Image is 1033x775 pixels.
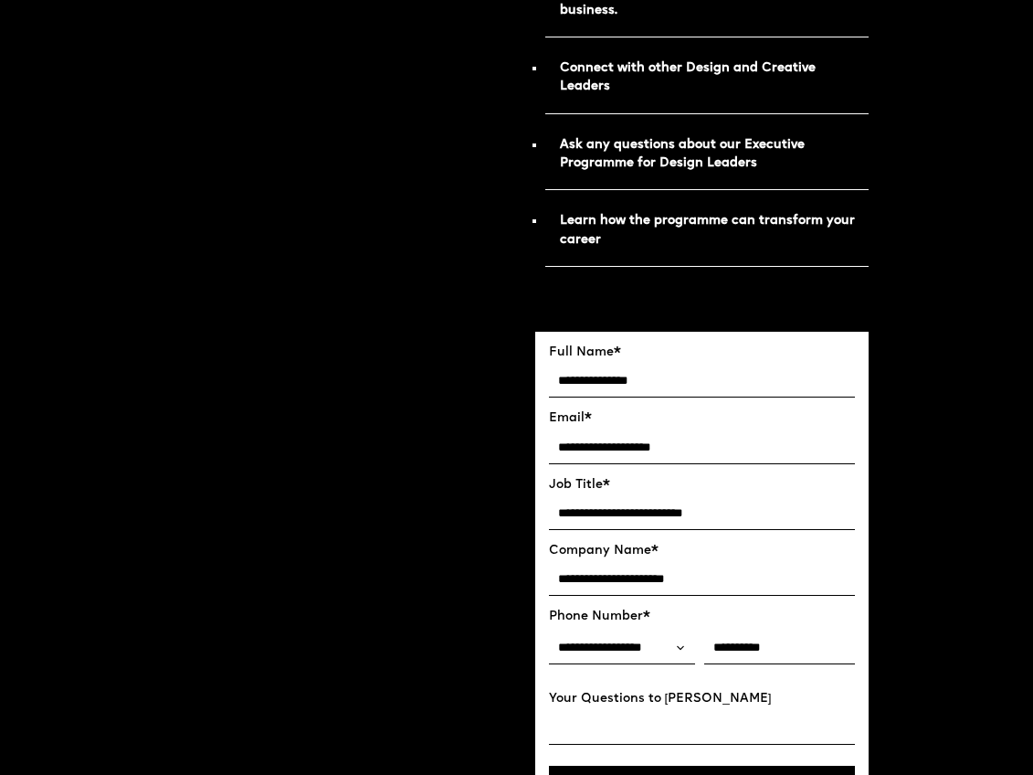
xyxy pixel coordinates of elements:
[560,62,816,92] strong: Connect with other Design and Creative Leaders
[560,139,805,169] strong: Ask any questions about our Executive Programme for Design Leaders
[549,610,856,624] label: Phone Number
[549,411,856,426] label: Email
[549,544,856,558] label: Company Name
[560,215,855,245] strong: Learn how the programme can transform your career
[549,478,856,493] label: Job Title
[549,345,856,360] label: Full Name
[549,692,856,706] label: Your Questions to [PERSON_NAME]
